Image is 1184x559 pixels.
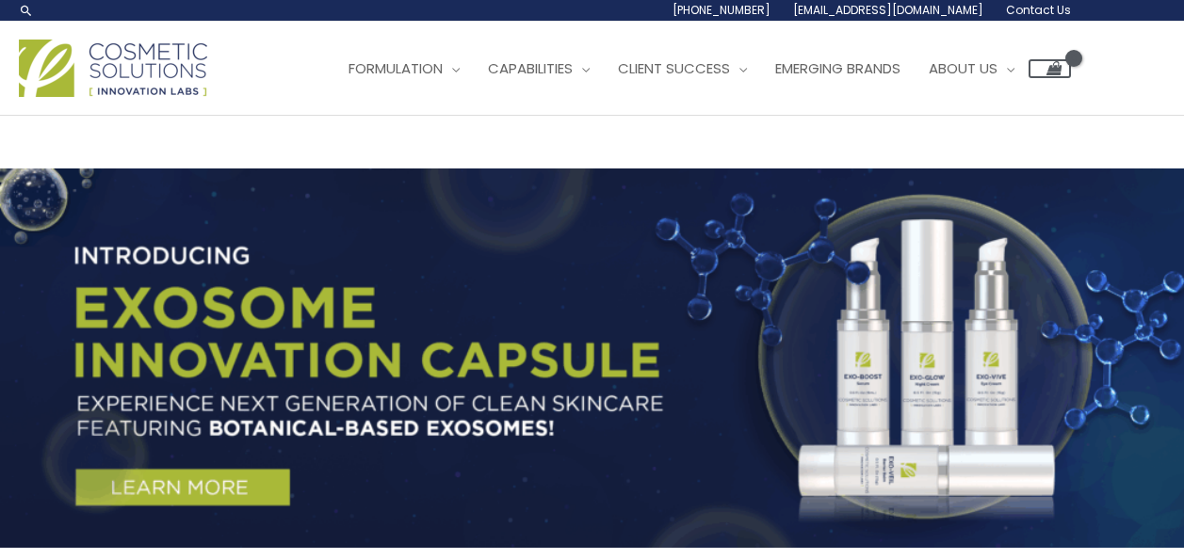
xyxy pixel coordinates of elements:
[618,58,730,78] span: Client Success
[19,40,207,97] img: Cosmetic Solutions Logo
[349,58,443,78] span: Formulation
[673,2,770,18] span: [PHONE_NUMBER]
[775,58,900,78] span: Emerging Brands
[19,3,34,18] a: Search icon link
[915,40,1029,97] a: About Us
[793,2,983,18] span: [EMAIL_ADDRESS][DOMAIN_NAME]
[334,40,474,97] a: Formulation
[488,58,573,78] span: Capabilities
[1029,59,1071,78] a: View Shopping Cart, empty
[474,40,604,97] a: Capabilities
[761,40,915,97] a: Emerging Brands
[929,58,997,78] span: About Us
[1006,2,1071,18] span: Contact Us
[604,40,761,97] a: Client Success
[320,40,1071,97] nav: Site Navigation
